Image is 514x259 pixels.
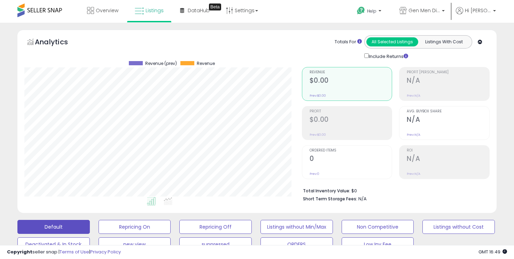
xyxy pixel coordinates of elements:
[456,7,496,23] a: Hi [PERSON_NAME]
[310,133,326,137] small: Prev: $0.00
[179,220,252,234] button: Repricing Off
[303,188,350,194] b: Total Inventory Value:
[310,172,319,176] small: Prev: 0
[407,133,420,137] small: Prev: N/A
[478,249,507,255] span: 2025-10-8 16:49 GMT
[303,186,484,194] li: $0
[99,237,171,251] button: new view
[99,220,171,234] button: Repricing On
[359,52,416,60] div: Include Returns
[418,37,470,46] button: Listings With Cost
[407,94,420,98] small: Prev: N/A
[96,7,118,14] span: Overview
[342,220,414,234] button: Non Competitive
[407,155,489,164] h2: N/A
[310,116,392,125] h2: $0.00
[357,6,365,15] i: Get Help
[303,196,357,202] b: Short Term Storage Fees:
[407,110,489,113] span: Avg. Buybox Share
[90,249,121,255] a: Privacy Policy
[408,7,440,14] span: Gen Men Distributor
[358,195,367,202] span: N/A
[260,220,333,234] button: Listings without Min/Max
[310,110,392,113] span: Profit
[179,237,252,251] button: suppressed
[407,76,489,86] h2: N/A
[310,149,392,153] span: Ordered Items
[35,37,81,49] h5: Analytics
[7,249,121,256] div: seller snap | |
[310,155,392,164] h2: 0
[145,61,177,66] span: Revenue (prev)
[407,71,489,74] span: Profit [PERSON_NAME]
[366,37,418,46] button: All Selected Listings
[260,237,333,251] button: ORDERS
[310,94,326,98] small: Prev: $0.00
[465,7,491,14] span: Hi [PERSON_NAME]
[17,220,90,234] button: Default
[188,7,210,14] span: DataHub
[422,220,495,234] button: Listings without Cost
[60,249,89,255] a: Terms of Use
[209,3,221,10] div: Tooltip anchor
[335,39,362,45] div: Totals For
[310,71,392,74] span: Revenue
[197,61,215,66] span: Revenue
[146,7,164,14] span: Listings
[17,237,90,251] button: Deactivated & In Stock
[351,1,388,23] a: Help
[407,172,420,176] small: Prev: N/A
[310,76,392,86] h2: $0.00
[367,8,376,14] span: Help
[342,237,414,251] button: Low Inv Fee
[407,149,489,153] span: ROI
[407,116,489,125] h2: N/A
[7,249,32,255] strong: Copyright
